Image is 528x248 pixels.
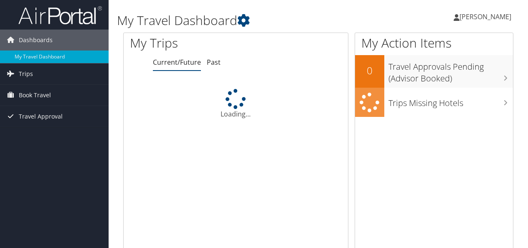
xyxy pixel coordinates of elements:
a: Current/Future [153,58,201,67]
span: Book Travel [19,85,51,106]
span: Trips [19,63,33,84]
img: airportal-logo.png [18,5,102,25]
span: [PERSON_NAME] [459,12,511,21]
h1: My Action Items [355,34,513,52]
a: [PERSON_NAME] [454,4,520,29]
div: Loading... [124,89,348,119]
h3: Trips Missing Hotels [388,93,513,109]
h1: My Trips [130,34,248,52]
h3: Travel Approvals Pending (Advisor Booked) [388,57,513,84]
h2: 0 [355,63,384,78]
a: Past [207,58,221,67]
h1: My Travel Dashboard [117,12,386,29]
a: Trips Missing Hotels [355,88,513,117]
span: Travel Approval [19,106,63,127]
span: Dashboards [19,30,53,51]
a: 0Travel Approvals Pending (Advisor Booked) [355,55,513,87]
